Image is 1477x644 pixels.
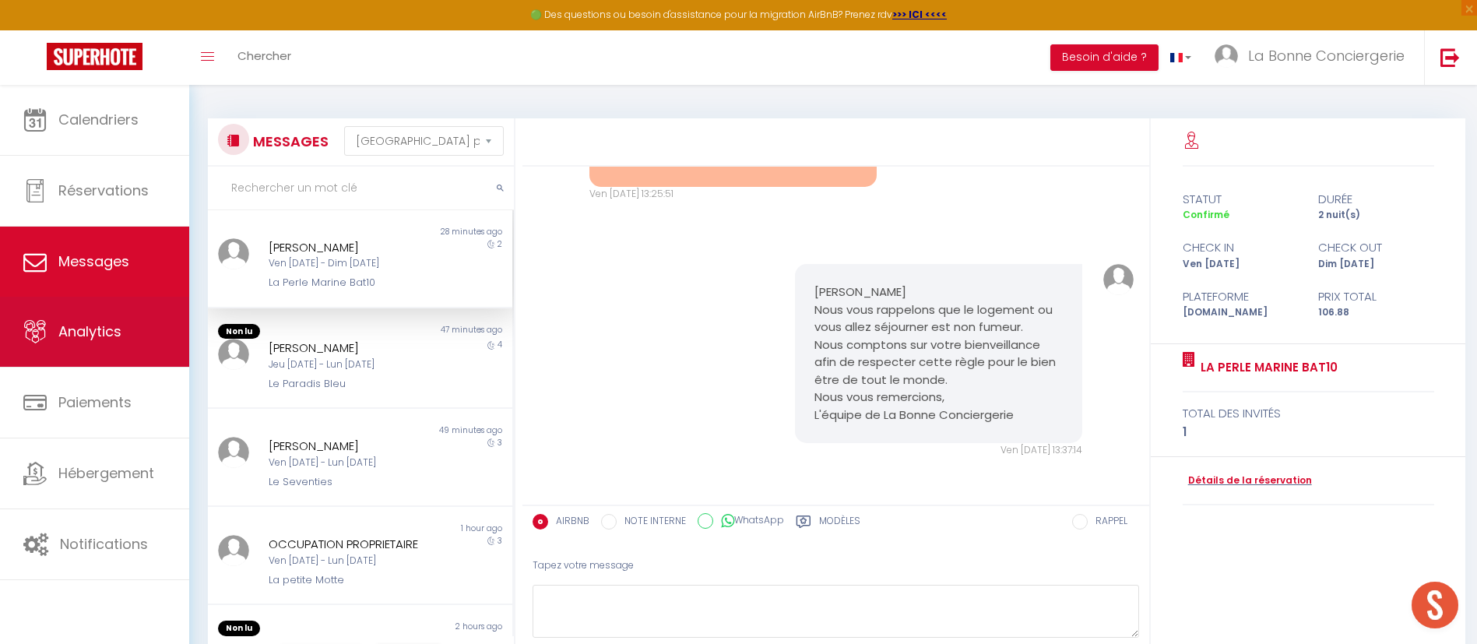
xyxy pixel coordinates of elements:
[1183,423,1434,442] div: 1
[1173,305,1309,320] div: [DOMAIN_NAME]
[218,437,249,468] img: ...
[218,621,260,636] span: Non lu
[1173,190,1309,209] div: statut
[218,324,260,340] span: Non lu
[1308,208,1444,223] div: 2 nuit(s)
[360,523,512,535] div: 1 hour ago
[1308,257,1444,272] div: Dim [DATE]
[498,535,502,547] span: 3
[1308,287,1444,306] div: Prix total
[1308,190,1444,209] div: durée
[269,275,426,290] div: La Perle Marine Bat10
[58,322,121,341] span: Analytics
[498,238,502,250] span: 2
[498,437,502,449] span: 3
[218,339,249,370] img: ...
[58,110,139,129] span: Calendriers
[1308,305,1444,320] div: 106.88
[269,256,426,271] div: Ven [DATE] - Dim [DATE]
[1173,287,1309,306] div: Plateforme
[58,463,154,483] span: Hébergement
[237,48,291,64] span: Chercher
[1440,48,1460,67] img: logout
[1173,257,1309,272] div: Ven [DATE]
[58,181,149,200] span: Réservations
[1173,238,1309,257] div: check in
[47,43,142,70] img: Super Booking
[713,513,784,530] label: WhatsApp
[1183,473,1312,488] a: Détails de la réservation
[269,535,426,554] div: OCCUPATION PROPRIETAIRE
[1412,582,1458,628] div: Ouvrir le chat
[269,474,426,490] div: Le Seventies
[58,252,129,271] span: Messages
[617,514,686,531] label: NOTE INTERNE
[1050,44,1159,71] button: Besoin d'aide ?
[269,572,426,588] div: La petite Motte
[269,554,426,568] div: Ven [DATE] - Lun [DATE]
[819,514,860,533] label: Modèles
[533,547,1139,585] div: Tapez votre message
[269,339,426,357] div: [PERSON_NAME]
[1088,514,1127,531] label: RAPPEL
[1183,208,1229,221] span: Confirmé
[269,357,426,372] div: Jeu [DATE] - Lun [DATE]
[1183,404,1434,423] div: total des invités
[360,621,512,636] div: 2 hours ago
[498,339,502,350] span: 4
[360,226,512,238] div: 28 minutes ago
[1308,238,1444,257] div: check out
[548,514,589,531] label: AIRBNB
[360,424,512,437] div: 49 minutes ago
[269,437,426,456] div: [PERSON_NAME]
[1195,358,1338,377] a: La Perle Marine Bat10
[814,283,1064,424] pre: [PERSON_NAME] Nous vous rappelons que le logement ou vous allez séjourner est non fumeur. Nous co...
[795,443,1083,458] div: Ven [DATE] 13:37:14
[269,238,426,257] div: [PERSON_NAME]
[589,187,877,202] div: Ven [DATE] 13:25:51
[892,8,947,21] a: >>> ICI <<<<
[208,167,514,210] input: Rechercher un mot clé
[1215,44,1238,68] img: ...
[1248,46,1405,65] span: La Bonne Conciergerie
[1203,30,1424,85] a: ... La Bonne Conciergerie
[58,392,132,412] span: Paiements
[218,238,249,269] img: ...
[1103,264,1134,295] img: ...
[269,376,426,392] div: Le Paradis Bleu
[226,30,303,85] a: Chercher
[360,324,512,340] div: 47 minutes ago
[269,456,426,470] div: Ven [DATE] - Lun [DATE]
[249,124,329,159] h3: MESSAGES
[60,534,148,554] span: Notifications
[218,535,249,566] img: ...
